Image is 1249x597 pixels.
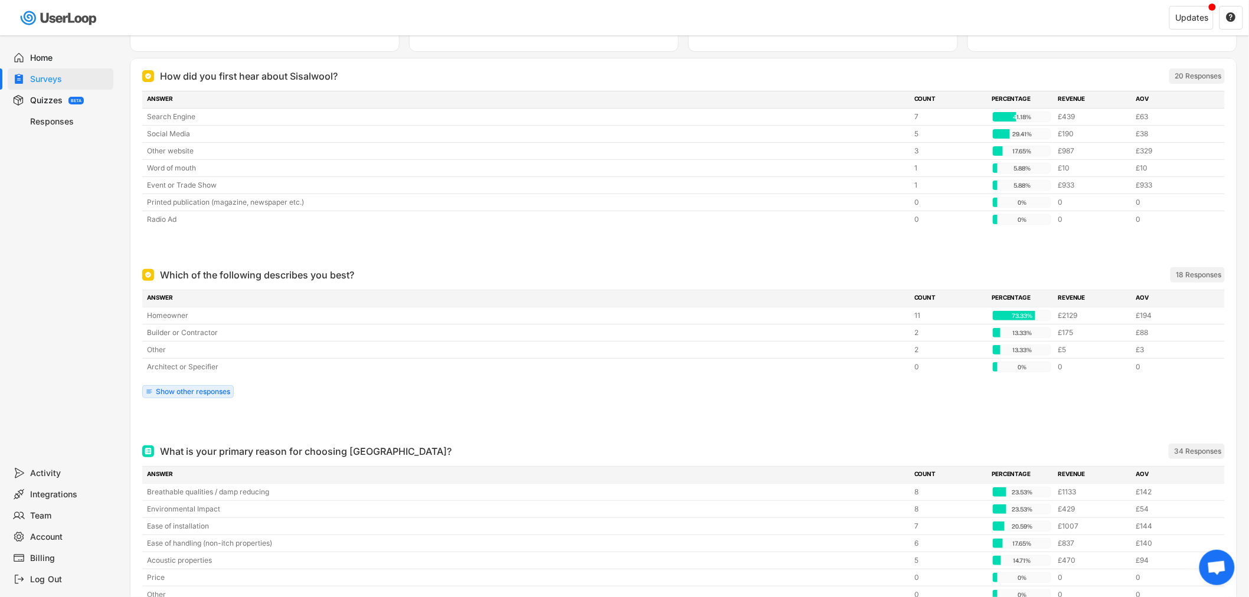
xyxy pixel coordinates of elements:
[1058,94,1129,105] div: REVENUE
[147,538,907,549] div: Ease of handling (non-itch properties)
[914,538,985,549] div: 6
[1175,447,1222,456] div: 34 Responses
[1058,146,1129,156] div: £987
[147,146,907,156] div: Other website
[145,271,152,278] img: Single Select
[1136,362,1207,372] div: 0
[1136,487,1207,497] div: £142
[1176,270,1222,280] div: 18 Responses
[995,163,1049,174] div: 5.88%
[992,470,1051,480] div: PERCENTAGE
[995,487,1049,498] div: 23.53%
[914,362,985,372] div: 0
[995,112,1049,123] div: 41.18%
[1136,327,1207,338] div: £88
[1058,327,1129,338] div: £175
[147,180,907,191] div: Event or Trade Show
[1058,214,1129,225] div: 0
[995,328,1049,339] div: 13.33%
[995,215,1049,225] div: 0%
[31,74,109,85] div: Surveys
[914,180,985,191] div: 1
[1136,504,1207,514] div: £54
[995,573,1049,583] div: 0%
[1136,146,1207,156] div: £329
[1058,129,1129,139] div: £190
[1226,12,1237,23] button: 
[1136,293,1207,304] div: AOV
[914,555,985,566] div: 5
[914,163,985,173] div: 1
[18,6,101,30] img: userloop-logo-01.svg
[1058,504,1129,514] div: £429
[30,95,63,106] div: Quizzes
[914,146,985,156] div: 3
[147,504,907,514] div: Environmental Impact
[147,470,907,480] div: ANSWER
[31,116,109,127] div: Responses
[1136,521,1207,532] div: £144
[992,94,1051,105] div: PERCENTAGE
[1136,214,1207,225] div: 0
[160,444,452,458] div: What is your primary reason for choosing [GEOGRAPHIC_DATA]?
[995,198,1049,208] div: 0%
[31,510,109,521] div: Team
[147,555,907,566] div: Acoustic properties
[992,293,1051,304] div: PERCENTAGE
[1136,310,1207,321] div: £194
[995,521,1049,532] div: 20.59%
[1058,572,1129,583] div: 0
[147,362,907,372] div: Architect or Specifier
[914,521,985,532] div: 7
[914,111,985,122] div: 7
[914,504,985,514] div: 8
[914,214,985,225] div: 0
[1058,111,1129,122] div: £439
[1136,538,1207,549] div: £140
[995,146,1049,157] div: 17.65%
[147,129,907,139] div: Social Media
[1058,180,1129,191] div: £933
[31,53,109,64] div: Home
[995,539,1049,549] div: 17.65%
[995,181,1049,191] div: 5.88%
[71,99,81,103] div: BETA
[1136,163,1207,173] div: £10
[1175,71,1222,81] div: 20 Responses
[914,197,985,208] div: 0
[147,214,907,225] div: Radio Ad
[147,94,907,105] div: ANSWER
[914,293,985,304] div: COUNT
[1058,293,1129,304] div: REVENUE
[995,311,1049,322] div: 73.33%
[995,129,1049,140] div: 29.41%
[1058,555,1129,566] div: £470
[1058,310,1129,321] div: £2129
[31,489,109,500] div: Integrations
[147,293,907,304] div: ANSWER
[147,163,907,173] div: Word of mouth
[995,362,1049,373] div: 0%
[145,448,152,455] img: Multi Select
[31,553,109,564] div: Billing
[914,310,985,321] div: 11
[1136,129,1207,139] div: £38
[147,197,907,208] div: Printed publication (magazine, newspaper etc.)
[914,470,985,480] div: COUNT
[31,574,109,585] div: Log Out
[1199,550,1235,585] div: Open chat
[147,327,907,338] div: Builder or Contractor
[1227,12,1236,22] text: 
[995,504,1049,515] div: 23.53%
[1136,345,1207,355] div: £3
[31,468,109,479] div: Activity
[914,327,985,338] div: 2
[995,556,1049,566] div: 14.71%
